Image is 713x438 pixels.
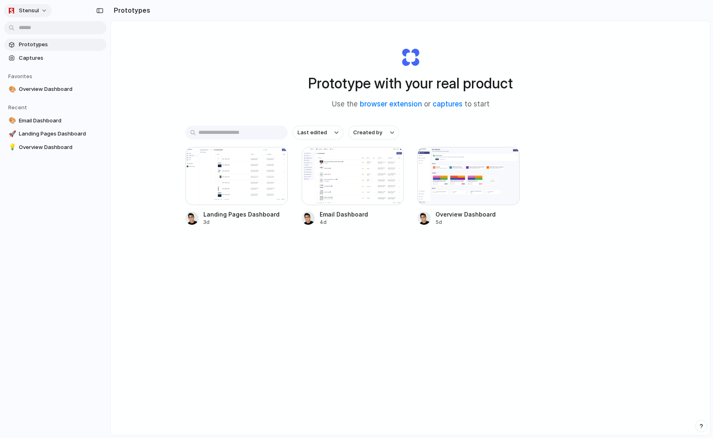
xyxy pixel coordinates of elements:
button: Last edited [293,126,343,140]
div: 3d [203,219,280,226]
div: 4d [320,219,368,226]
a: browser extension [360,100,422,108]
a: Captures [4,52,106,64]
span: Stensul [19,7,39,15]
div: 5d [435,219,496,226]
span: Overview Dashboard [19,85,103,93]
button: 🎨 [7,85,16,93]
h2: Prototypes [111,5,150,15]
div: Landing Pages Dashboard [203,210,280,219]
div: 🎨 [9,116,14,125]
span: Overview Dashboard [19,143,103,151]
div: 💡 [9,142,14,152]
a: 🚀Landing Pages Dashboard [4,128,106,140]
h1: Prototype with your real product [308,72,513,94]
span: Created by [353,129,382,137]
a: 💡Overview Dashboard [4,141,106,154]
a: 🎨Overview Dashboard [4,83,106,95]
button: 🚀 [7,130,16,138]
div: Email Dashboard [320,210,368,219]
span: Prototypes [19,41,103,49]
div: Overview Dashboard [435,210,496,219]
a: Landing Pages DashboardLanding Pages Dashboard3d [185,147,288,226]
span: Last edited [298,129,327,137]
span: Captures [19,54,103,62]
a: captures [433,100,463,108]
a: Email DashboardEmail Dashboard4d [302,147,404,226]
span: Recent [8,104,27,111]
span: Landing Pages Dashboard [19,130,103,138]
span: Email Dashboard [19,117,103,125]
button: 💡 [7,143,16,151]
div: 🎨 [9,85,14,94]
a: Prototypes [4,38,106,51]
a: 🎨Email Dashboard [4,115,106,127]
button: Stensul [4,4,52,17]
button: 🎨 [7,117,16,125]
a: Overview DashboardOverview Dashboard5d [417,147,520,226]
span: Use the or to start [332,99,490,110]
span: Favorites [8,73,32,79]
button: Created by [348,126,399,140]
div: 🚀 [9,129,14,139]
